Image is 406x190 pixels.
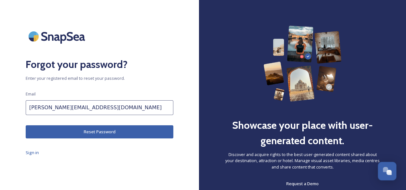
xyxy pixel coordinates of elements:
[26,75,173,81] span: Enter your registered email to reset your password.
[26,150,39,155] span: Sign in
[26,26,90,47] img: SnapSea Logo
[286,181,319,186] span: Request a Demo
[286,180,319,187] a: Request a Demo
[26,149,173,156] a: Sign in
[26,57,173,72] h2: Forgot your password?
[378,162,396,180] button: Open Chat
[225,152,380,170] span: Discover and acquire rights to the best user-generated content shared about your destination, att...
[225,118,380,148] h2: Showcase your place with user-generated content.
[263,26,341,102] img: 63b42ca75bacad526042e722_Group%20154-p-800.png
[26,91,36,97] span: Email
[26,125,173,138] button: Reset Password
[26,100,173,115] input: john.doe@snapsea.io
